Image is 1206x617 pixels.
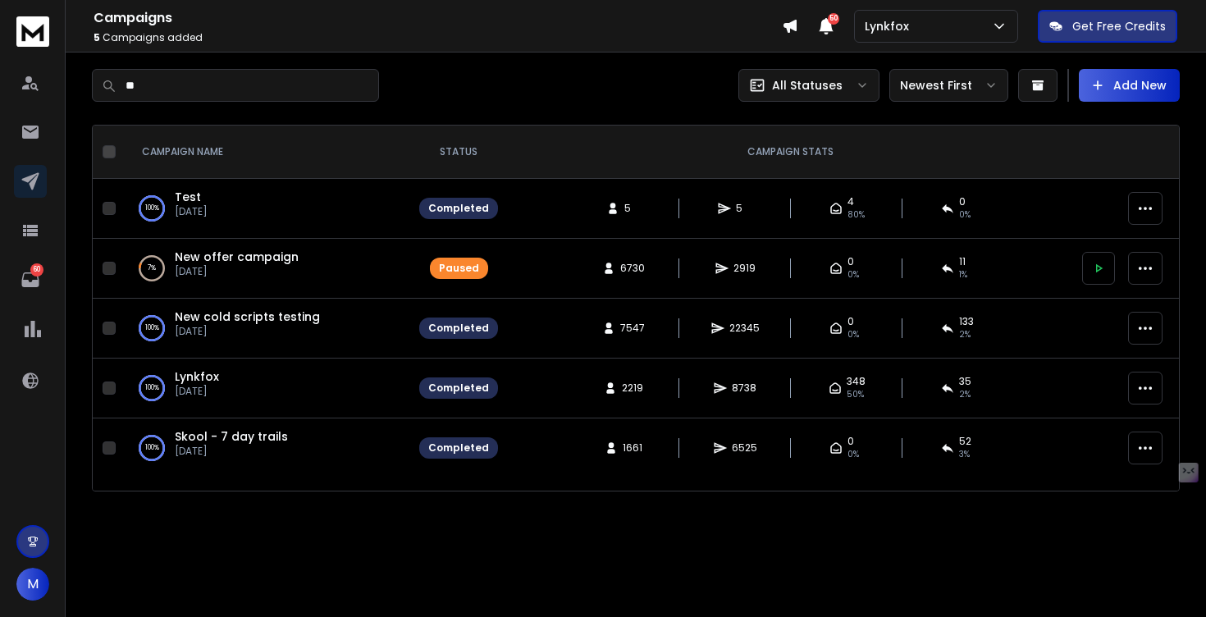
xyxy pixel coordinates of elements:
[145,380,159,396] p: 100 %
[1079,69,1180,102] button: Add New
[729,322,760,335] span: 22345
[175,325,320,338] p: [DATE]
[175,249,299,265] a: New offer campaign
[122,359,409,418] td: 100%Lynkfox[DATE]
[175,265,299,278] p: [DATE]
[508,126,1072,179] th: CAMPAIGN STATS
[623,441,642,455] span: 1661
[622,382,643,395] span: 2219
[959,268,967,281] span: 1 %
[847,195,854,208] span: 4
[428,202,489,215] div: Completed
[959,255,966,268] span: 11
[145,440,159,456] p: 100 %
[959,315,974,328] span: 133
[959,375,971,388] span: 35
[772,77,843,94] p: All Statuses
[175,368,219,385] a: Lynkfox
[94,30,100,44] span: 5
[736,202,752,215] span: 5
[865,18,916,34] p: Lynkfox
[959,448,970,461] span: 3 %
[847,328,859,341] span: 0%
[145,320,159,336] p: 100 %
[122,299,409,359] td: 100%New cold scripts testing[DATE]
[959,435,971,448] span: 52
[828,13,839,25] span: 50
[847,208,865,222] span: 80 %
[16,568,49,601] button: M
[959,328,971,341] span: 2 %
[732,441,757,455] span: 6525
[732,382,756,395] span: 8738
[733,262,756,275] span: 2919
[94,31,782,44] p: Campaigns added
[847,448,859,461] span: 0%
[847,435,854,448] span: 0
[175,308,320,325] a: New cold scripts testing
[14,263,47,296] a: 60
[122,126,409,179] th: CAMPAIGN NAME
[620,322,645,335] span: 7547
[847,315,854,328] span: 0
[30,263,43,277] p: 60
[175,205,208,218] p: [DATE]
[428,441,489,455] div: Completed
[1038,10,1177,43] button: Get Free Credits
[175,385,219,398] p: [DATE]
[122,179,409,239] td: 100%Test[DATE]
[122,239,409,299] td: 7%New offer campaign[DATE]
[175,445,288,458] p: [DATE]
[847,255,854,268] span: 0
[959,195,966,208] span: 0
[889,69,1008,102] button: Newest First
[1072,18,1166,34] p: Get Free Credits
[409,126,508,179] th: STATUS
[145,200,159,217] p: 100 %
[847,375,866,388] span: 348
[959,208,971,222] span: 0 %
[847,268,859,281] span: 0%
[959,388,971,401] span: 2 %
[428,322,489,335] div: Completed
[620,262,645,275] span: 6730
[428,382,489,395] div: Completed
[16,16,49,47] img: logo
[439,262,479,275] div: Paused
[122,418,409,478] td: 100%Skool - 7 day trails[DATE]
[847,388,864,401] span: 50 %
[175,428,288,445] a: Skool - 7 day trails
[148,260,156,277] p: 7 %
[175,189,201,205] a: Test
[624,202,641,215] span: 5
[94,8,782,28] h1: Campaigns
